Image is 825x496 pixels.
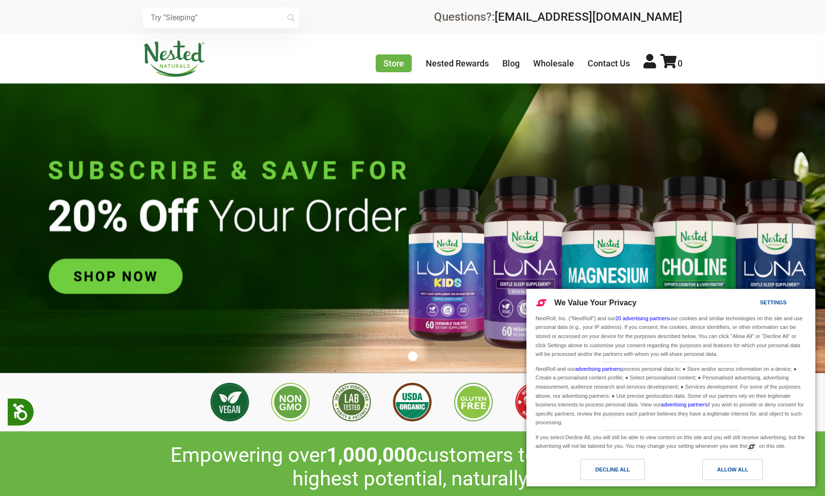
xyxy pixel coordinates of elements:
a: Nested Rewards [426,58,489,68]
input: Try "Sleeping" [143,7,299,28]
img: Vegan [210,383,249,421]
div: Allow All [717,464,748,475]
div: Settings [760,297,786,308]
div: NextRoll and our process personal data to: ● Store and/or access information on a device; ● Creat... [534,362,808,428]
a: Contact Us [588,58,630,68]
h2: Empowering over customers to achieve their highest potential, naturally! [143,444,682,490]
div: Questions?: [434,11,682,23]
img: Nested Naturals [143,40,206,77]
div: Decline All [595,464,630,475]
button: 1 of 1 [408,352,418,361]
span: We Value Your Privacy [554,299,637,307]
a: Allow All [671,459,810,485]
img: Non GMO [271,383,310,421]
a: Blog [502,58,520,68]
a: 20 advertising partners [615,315,669,321]
div: If you select Decline All, you will still be able to view content on this site and you will still... [534,431,808,452]
a: advertising partners [575,366,622,372]
img: 3rd Party Lab Tested [332,383,371,421]
a: Wholesale [533,58,574,68]
img: Gluten Free [454,383,493,421]
a: Store [376,54,412,72]
a: Settings [743,295,766,313]
img: Made with Love [515,383,554,421]
span: 0 [678,58,682,68]
span: 1,000,000 [327,443,417,467]
a: Decline All [532,459,671,485]
a: [EMAIL_ADDRESS][DOMAIN_NAME] [495,10,682,24]
img: USDA Organic [393,383,432,421]
a: advertising partners [661,402,707,407]
div: NextRoll, Inc. ("NextRoll") and our use cookies and similar technologies on this site and use per... [534,313,808,360]
a: 0 [660,58,682,68]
